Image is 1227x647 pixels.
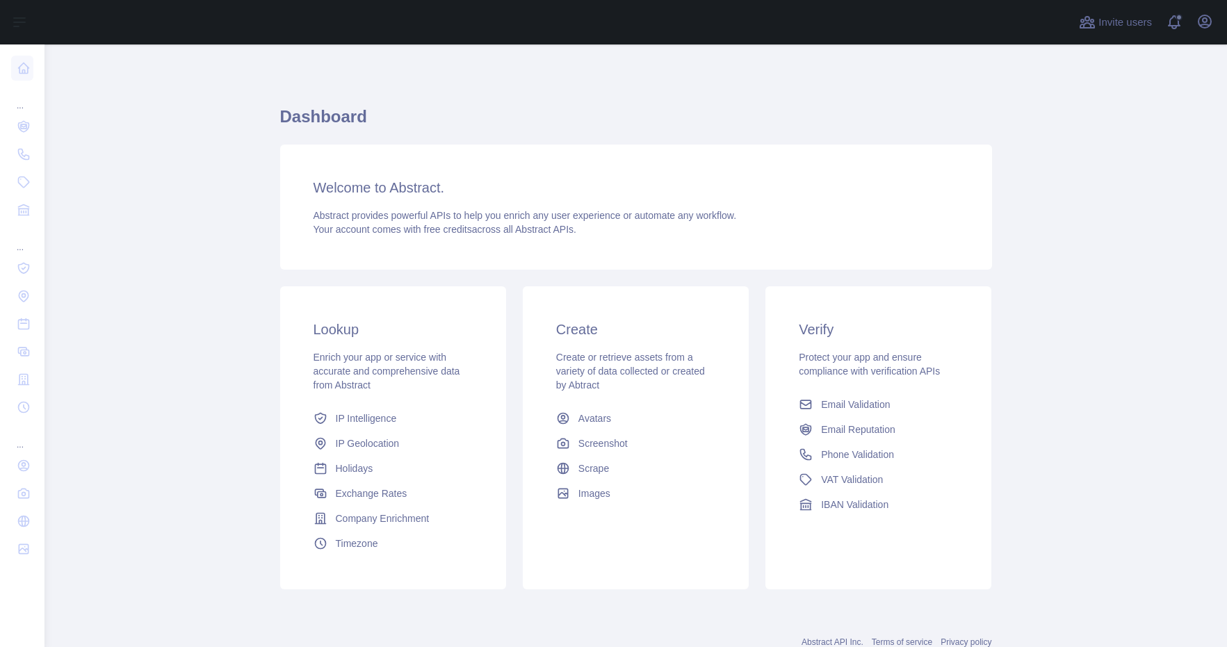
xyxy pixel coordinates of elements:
[799,320,958,339] h3: Verify
[556,352,705,391] span: Create or retrieve assets from a variety of data collected or created by Abtract
[821,473,883,486] span: VAT Validation
[793,467,964,492] a: VAT Validation
[308,431,478,456] a: IP Geolocation
[578,436,628,450] span: Screenshot
[336,436,400,450] span: IP Geolocation
[308,506,478,531] a: Company Enrichment
[336,461,373,475] span: Holidays
[336,511,430,525] span: Company Enrichment
[308,531,478,556] a: Timezone
[314,210,737,221] span: Abstract provides powerful APIs to help you enrich any user experience or automate any workflow.
[556,320,715,339] h3: Create
[314,352,460,391] span: Enrich your app or service with accurate and comprehensive data from Abstract
[578,461,609,475] span: Scrape
[1076,11,1155,33] button: Invite users
[314,178,959,197] h3: Welcome to Abstract.
[941,637,991,647] a: Privacy policy
[821,448,894,461] span: Phone Validation
[308,456,478,481] a: Holidays
[11,423,33,450] div: ...
[793,417,964,442] a: Email Reputation
[336,411,397,425] span: IP Intelligence
[802,637,863,647] a: Abstract API Inc.
[551,431,721,456] a: Screenshot
[336,537,378,550] span: Timezone
[799,352,940,377] span: Protect your app and ensure compliance with verification APIs
[314,320,473,339] h3: Lookup
[821,498,888,511] span: IBAN Validation
[551,481,721,506] a: Images
[793,442,964,467] a: Phone Validation
[314,224,576,235] span: Your account comes with across all Abstract APIs.
[336,486,407,500] span: Exchange Rates
[1098,15,1152,31] span: Invite users
[551,406,721,431] a: Avatars
[872,637,932,647] a: Terms of service
[578,486,610,500] span: Images
[793,392,964,417] a: Email Validation
[280,106,992,139] h1: Dashboard
[821,423,895,436] span: Email Reputation
[793,492,964,517] a: IBAN Validation
[578,411,611,425] span: Avatars
[551,456,721,481] a: Scrape
[11,225,33,253] div: ...
[821,398,890,411] span: Email Validation
[308,481,478,506] a: Exchange Rates
[11,83,33,111] div: ...
[308,406,478,431] a: IP Intelligence
[424,224,472,235] span: free credits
